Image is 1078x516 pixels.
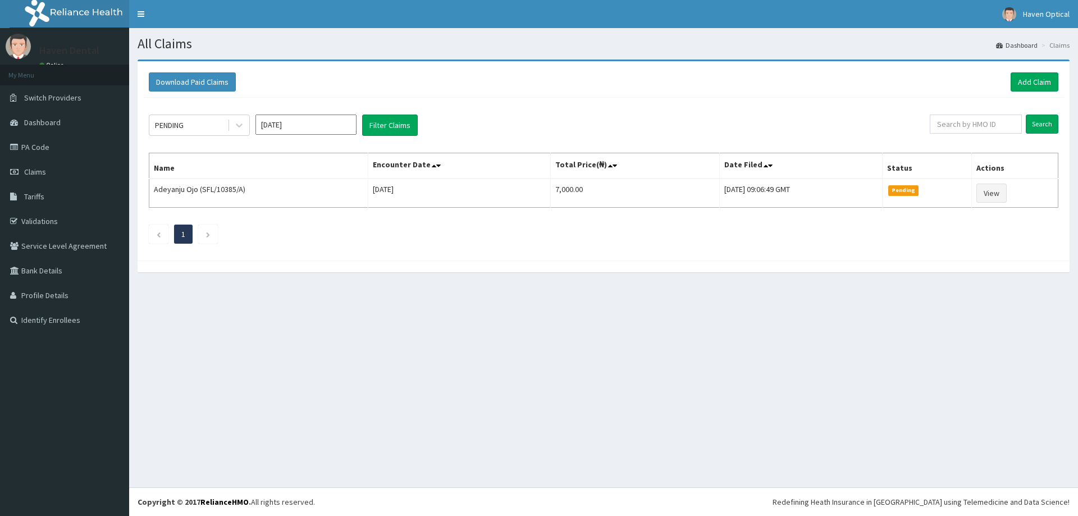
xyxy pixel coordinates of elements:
input: Select Month and Year [255,115,357,135]
th: Total Price(₦) [550,153,719,179]
a: Add Claim [1011,72,1058,92]
td: 7,000.00 [550,179,719,208]
th: Actions [972,153,1058,179]
a: Dashboard [996,40,1038,50]
li: Claims [1039,40,1070,50]
td: [DATE] [368,179,550,208]
a: Page 1 is your current page [181,229,185,239]
input: Search [1026,115,1058,134]
footer: All rights reserved. [129,487,1078,516]
strong: Copyright © 2017 . [138,497,251,507]
p: Haven Dental [39,45,99,56]
div: PENDING [155,120,184,131]
img: User Image [6,34,31,59]
th: Encounter Date [368,153,550,179]
a: RelianceHMO [200,497,249,507]
span: Tariffs [24,191,44,202]
a: View [976,184,1007,203]
th: Date Filed [719,153,882,179]
td: Adeyanju Ojo (SFL/10385/A) [149,179,368,208]
th: Name [149,153,368,179]
th: Status [882,153,971,179]
button: Download Paid Claims [149,72,236,92]
span: Dashboard [24,117,61,127]
img: User Image [1002,7,1016,21]
span: Switch Providers [24,93,81,103]
span: Claims [24,167,46,177]
input: Search by HMO ID [930,115,1022,134]
span: Haven Optical [1023,9,1070,19]
a: Online [39,61,66,69]
span: Pending [888,185,919,195]
h1: All Claims [138,36,1070,51]
td: [DATE] 09:06:49 GMT [719,179,882,208]
a: Previous page [156,229,161,239]
button: Filter Claims [362,115,418,136]
div: Redefining Heath Insurance in [GEOGRAPHIC_DATA] using Telemedicine and Data Science! [773,496,1070,508]
a: Next page [205,229,211,239]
